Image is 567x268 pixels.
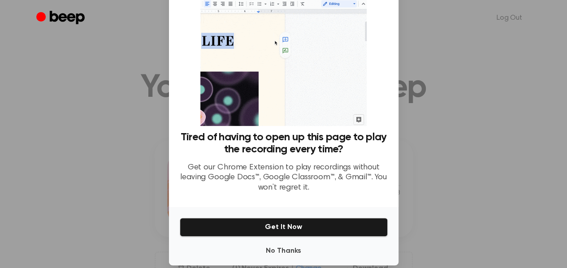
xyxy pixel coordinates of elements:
button: No Thanks [180,242,388,260]
p: Get our Chrome Extension to play recordings without leaving Google Docs™, Google Classroom™, & Gm... [180,163,388,193]
a: Beep [36,9,87,27]
h3: Tired of having to open up this page to play the recording every time? [180,131,388,156]
button: Get It Now [180,218,388,237]
a: Log Out [488,7,531,29]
